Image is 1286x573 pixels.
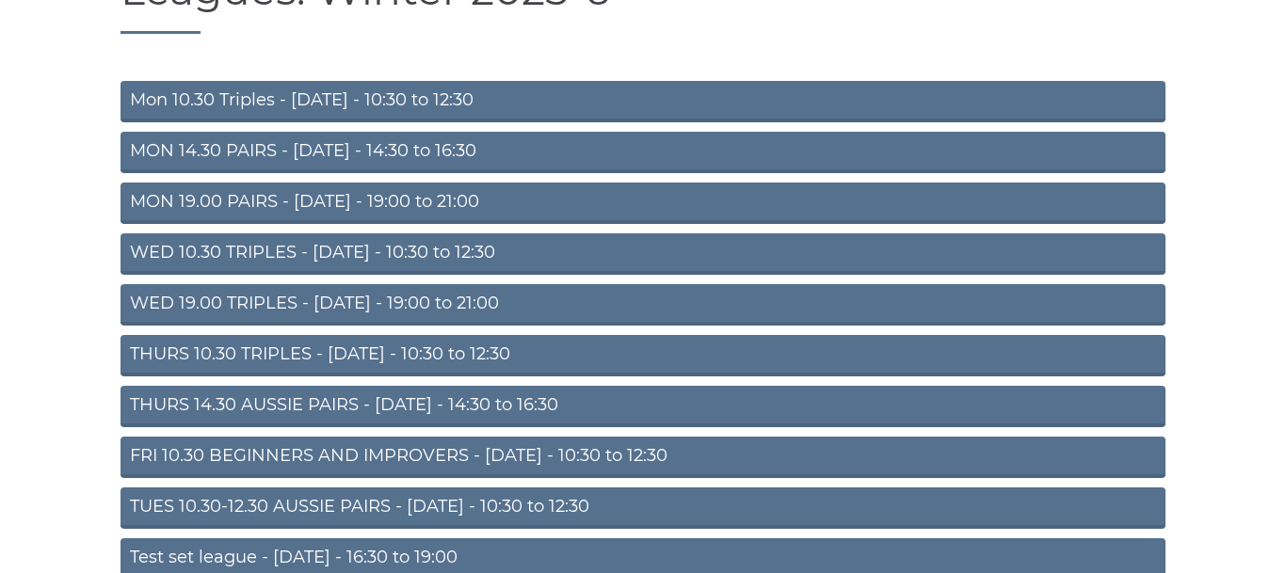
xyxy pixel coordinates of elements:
[121,132,1165,173] a: MON 14.30 PAIRS - [DATE] - 14:30 to 16:30
[121,437,1165,478] a: FRI 10.30 BEGINNERS AND IMPROVERS - [DATE] - 10:30 to 12:30
[121,335,1165,376] a: THURS 10.30 TRIPLES - [DATE] - 10:30 to 12:30
[121,233,1165,275] a: WED 10.30 TRIPLES - [DATE] - 10:30 to 12:30
[121,183,1165,224] a: MON 19.00 PAIRS - [DATE] - 19:00 to 21:00
[121,487,1165,529] a: TUES 10.30-12.30 AUSSIE PAIRS - [DATE] - 10:30 to 12:30
[121,386,1165,427] a: THURS 14.30 AUSSIE PAIRS - [DATE] - 14:30 to 16:30
[121,81,1165,122] a: Mon 10.30 Triples - [DATE] - 10:30 to 12:30
[121,284,1165,326] a: WED 19.00 TRIPLES - [DATE] - 19:00 to 21:00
